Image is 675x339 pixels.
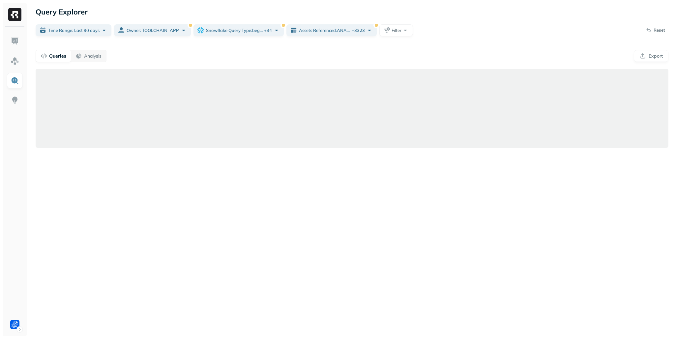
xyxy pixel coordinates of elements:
span: Time Range: Last 90 days [48,27,100,34]
button: Owner: TOOLCHAIN_APP [114,24,191,36]
p: Query Explorer [36,6,88,18]
span: + 3323 [352,27,365,34]
img: Query Explorer [11,76,19,85]
p: Reset [654,27,665,34]
button: Filter [379,24,413,36]
img: Insights [11,96,19,105]
span: Assets Referenced : ANALYTICS.ANALYSTS.ACM_CONFETTI_API_ANALYTICS_TABLE_DAILY_TEMP_PLAYGROUND_V2 ... [299,27,350,34]
button: Export [634,50,668,62]
button: Snowflake Query Type:begin_transaction...+34 [193,24,284,36]
img: Assets [11,57,19,65]
img: Forter [10,320,19,329]
span: Owner: TOOLCHAIN_APP [127,27,179,34]
button: Time Range: Last 90 days [36,24,111,36]
img: Dashboard [11,37,19,45]
p: Queries [49,53,66,59]
button: Reset [642,25,668,36]
span: Filter [392,27,401,34]
span: + 34 [264,27,272,34]
button: Assets Referenced:ANALYTICS.ANALYSTS.ACM_CONFETTI_API_ANALYTICS_TABLE_DAILY_TEMP_PLAYGROUND_V2...... [286,24,377,36]
img: Ryft [8,8,21,21]
p: Analysis [84,53,102,59]
span: Snowflake Query Type : begin_transaction ... [206,27,263,34]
